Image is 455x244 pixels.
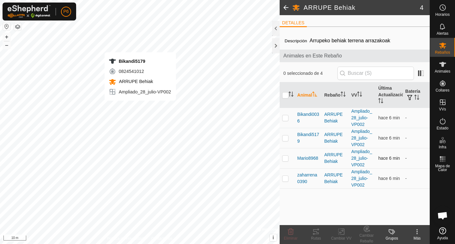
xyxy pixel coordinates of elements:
span: Eliminar [284,236,297,241]
td: - [403,108,430,128]
div: ARRUPE Behiak [324,131,346,145]
div: Chat abierto [433,206,452,225]
p-sorticon: Activar para ordenar [414,96,419,101]
label: Descripción [285,39,307,43]
p-sorticon: Activar para ordenar [288,92,294,98]
span: 16 sept 2025, 16:03 [378,115,400,120]
div: Grupos [379,235,404,241]
span: Mapa de Calor [432,164,453,172]
span: 4 [420,3,423,12]
div: ARRUPE Behiak [324,152,346,165]
span: 16 sept 2025, 16:03 [378,156,400,161]
span: Arrupeko behiak terrena arrazakoak [307,35,393,46]
div: Cambiar Rebaño [354,233,379,244]
p-sorticon: Activar para ordenar [312,92,317,98]
h2: ARRUPE Behiak [304,4,420,11]
a: Política de Privacidad [107,236,143,241]
span: Rebaños [435,51,450,54]
th: Rebaño [322,82,349,108]
div: Rutas [303,235,329,241]
span: P6 [63,8,69,15]
a: Ampliado_28_julio-VP002 [351,129,372,147]
td: - [403,168,430,188]
a: Ampliado_28_julio-VP002 [351,149,372,167]
span: 0 seleccionado de 4 [283,70,337,77]
a: Ampliado_28_julio-VP002 [351,169,372,187]
td: - [403,148,430,168]
p-sorticon: Activar para ordenar [357,92,362,98]
p-sorticon: Activar para ordenar [378,99,383,104]
th: VV [349,82,376,108]
a: Contáctenos [151,236,172,241]
button: i [270,234,277,241]
div: ARRUPE Behiak [324,111,346,124]
span: Estado [437,126,448,130]
span: Mario8968 [297,155,318,162]
span: i [273,235,274,240]
span: Alertas [437,32,448,35]
span: ARRUPE Behiak [118,79,153,84]
div: Bikandi5179 [109,57,171,65]
p-sorticon: Activar para ordenar [341,92,346,98]
div: ARRUPE Behiak [324,172,346,185]
div: 0824541012 [109,68,171,75]
span: Animales en Este Rebaño [283,52,426,60]
button: Restablecer Mapa [3,23,10,30]
img: Logo Gallagher [8,5,51,18]
a: Ayuda [430,225,455,242]
span: 16 sept 2025, 16:03 [378,176,400,181]
button: – [3,41,10,49]
span: Horarios [435,13,450,16]
span: Animales [435,69,450,73]
th: Batería [403,82,430,108]
div: Más [404,235,430,241]
span: Bikandi5179 [297,131,319,145]
input: Buscar (S) [337,67,414,80]
span: Ayuda [437,236,448,240]
span: Infra [439,145,446,149]
button: Capas del Mapa [14,23,21,31]
span: zaharrena0390 [297,172,319,185]
th: Última Actualización [376,82,403,108]
li: DETALLES [280,20,307,27]
div: Cambiar VV [329,235,354,241]
span: Collares [435,88,449,92]
span: VVs [439,107,446,111]
th: Animal [295,82,322,108]
button: + [3,33,10,41]
span: Bikandi0036 [297,111,319,124]
a: Ampliado_28_julio-VP002 [351,109,372,127]
span: 16 sept 2025, 16:03 [378,135,400,140]
td: - [403,128,430,148]
div: Ampliado_28_julio-VP002 [109,88,171,96]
